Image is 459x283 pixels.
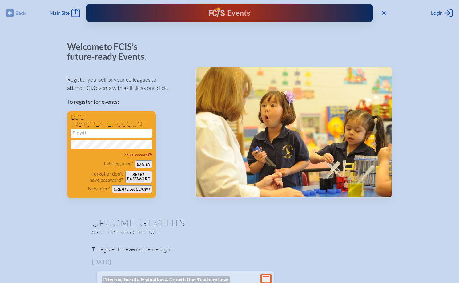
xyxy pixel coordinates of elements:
span: or [78,122,86,128]
p: Welcome to FCIS’s future-ready Events. [67,42,153,61]
h3: [DATE] [92,259,368,265]
input: Email [71,129,152,138]
span: Login [431,10,443,16]
span: Show Password [123,152,152,157]
h1: Upcoming Events [92,218,368,228]
span: Main Site [50,10,70,16]
p: Forgot or don’t have password? [71,171,123,183]
button: Create account [112,185,152,193]
div: FCIS Events — Future ready [168,7,292,18]
img: Events [196,67,392,197]
p: To register for events, please log in. [92,245,368,253]
p: Register yourself or your colleagues to attend FCIS events with as little as one click. [67,75,186,92]
p: Existing user? [104,160,133,167]
button: Log in [135,160,152,168]
button: Resetpassword [125,171,152,183]
p: New user? [88,185,110,192]
p: Open for registration [92,229,254,235]
h1: Log in create account [71,114,152,128]
p: To register for events: [67,98,186,106]
a: Main Site [50,9,80,17]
